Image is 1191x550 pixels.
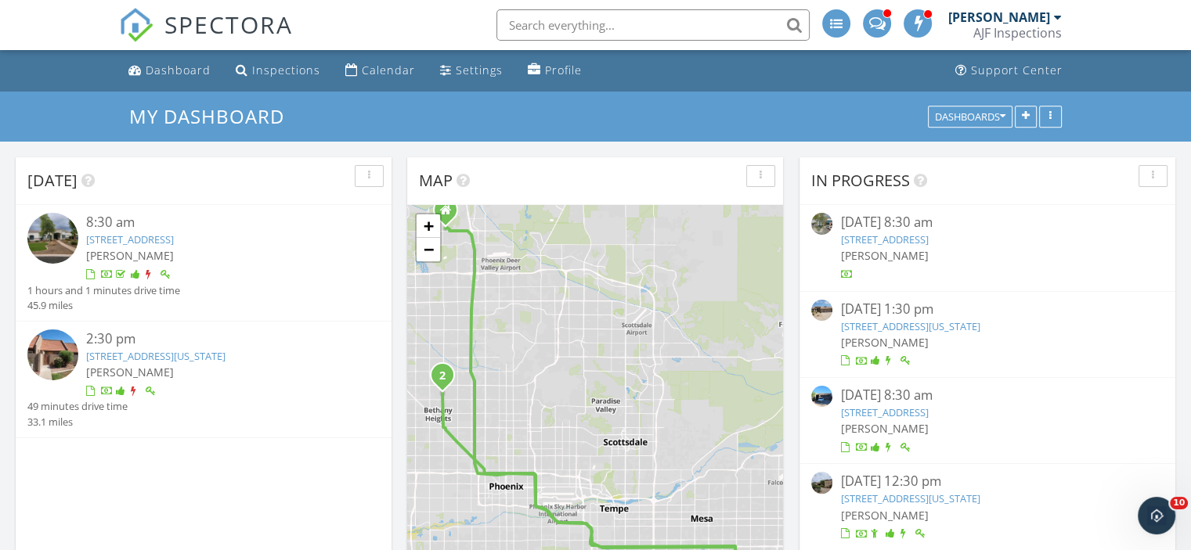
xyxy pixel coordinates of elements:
[840,213,1134,232] div: [DATE] 8:30 am
[811,386,1164,455] a: [DATE] 8:30 am [STREET_ADDRESS] [PERSON_NAME]
[1170,497,1188,509] span: 10
[840,300,1134,319] div: [DATE] 1:30 pm
[811,300,1164,369] a: [DATE] 1:30 pm [STREET_ADDRESS][US_STATE] [PERSON_NAME]
[86,349,226,363] a: [STREET_ADDRESS][US_STATE]
[27,329,380,430] a: 2:30 pm [STREET_ADDRESS][US_STATE] [PERSON_NAME] 49 minutes drive time 33.1 miles
[417,214,440,238] a: Zoom in
[417,238,440,261] a: Zoom out
[840,421,928,436] span: [PERSON_NAME]
[146,63,211,77] div: Dashboard
[129,103,298,129] a: My Dashboard
[496,9,810,41] input: Search everything...
[949,56,1069,85] a: Support Center
[446,210,455,219] div: 25228 N 41st Ave, Phoenix AZ 85083
[948,9,1050,25] div: [PERSON_NAME]
[27,415,128,430] div: 33.1 miles
[840,386,1134,405] div: [DATE] 8:30 am
[840,232,928,246] a: [STREET_ADDRESS]
[27,170,78,191] span: [DATE]
[419,170,453,191] span: Map
[252,63,320,77] div: Inspections
[119,21,293,54] a: SPECTORA
[973,25,1062,41] div: AJF Inspections
[362,63,415,77] div: Calendar
[811,472,832,493] img: 9391433%2Freports%2F56944515-04c6-49ba-8d52-f12e4ab41deb%2Fcover_photos%2FvGAfOcEPXCHMNepgDG71%2F...
[27,213,380,313] a: 8:30 am [STREET_ADDRESS] [PERSON_NAME] 1 hours and 1 minutes drive time 45.9 miles
[811,472,1164,541] a: [DATE] 12:30 pm [STREET_ADDRESS][US_STATE] [PERSON_NAME]
[164,8,293,41] span: SPECTORA
[1138,497,1175,534] iframe: Intercom live chat
[119,8,153,42] img: The Best Home Inspection Software - Spectora
[27,283,180,298] div: 1 hours and 1 minutes drive time
[811,213,1164,282] a: [DATE] 8:30 am [STREET_ADDRESS] [PERSON_NAME]
[456,63,503,77] div: Settings
[811,170,910,191] span: In Progress
[86,213,351,232] div: 8:30 am
[840,508,928,523] span: [PERSON_NAME]
[86,365,174,379] span: [PERSON_NAME]
[971,63,1063,77] div: Support Center
[840,319,980,333] a: [STREET_ADDRESS][US_STATE]
[86,248,174,263] span: [PERSON_NAME]
[27,329,78,380] img: 9564145%2Freports%2F0774acbe-c65a-4d69-8b68-80f9da4b6542%2Fcover_photos%2FuMNISS5FvpIqmGryUIvz%2F...
[122,56,217,85] a: Dashboard
[434,56,509,85] a: Settings
[928,106,1012,128] button: Dashboards
[545,63,582,77] div: Profile
[522,56,588,85] a: Profile
[811,386,832,407] img: 9532971%2Fcover_photos%2FDh7Auwh9Y2efXR8PnCiP%2Fsmall.jpg
[811,300,832,321] img: 9268933%2Freports%2Fa249c436-ea1c-4dab-b6c6-b67662bd9a1a%2Fcover_photos%2FQpDKh8D7VUZm6ua8YLqZ%2F...
[442,375,452,384] div: 7436 N 44th Ave , Glendale, Arizona 85301
[439,371,446,382] i: 2
[86,232,174,246] a: [STREET_ADDRESS]
[27,213,78,264] img: 9561344%2Fcover_photos%2FM8ROteeEqFE4l5KMMLxK%2Fsmall.jpg
[840,248,928,263] span: [PERSON_NAME]
[840,335,928,350] span: [PERSON_NAME]
[229,56,327,85] a: Inspections
[840,491,980,505] a: [STREET_ADDRESS][US_STATE]
[27,399,128,414] div: 49 minutes drive time
[27,298,180,313] div: 45.9 miles
[840,472,1134,491] div: [DATE] 12:30 pm
[811,213,832,234] img: streetview
[339,56,421,85] a: Calendar
[840,405,928,419] a: [STREET_ADDRESS]
[935,111,1005,122] div: Dashboards
[86,329,351,349] div: 2:30 pm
